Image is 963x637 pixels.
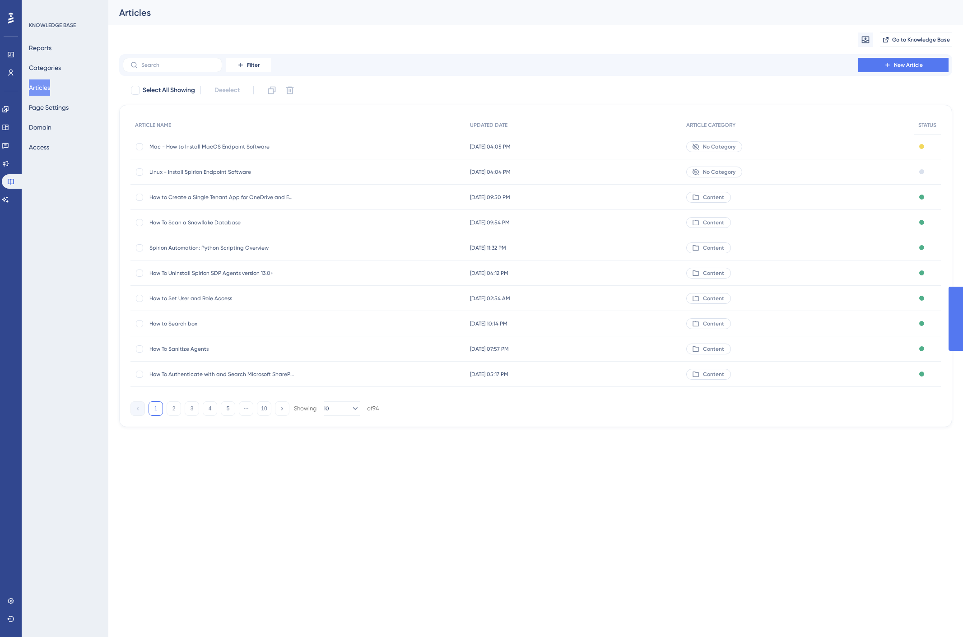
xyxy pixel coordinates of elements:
[247,61,260,69] span: Filter
[894,61,923,69] span: New Article
[925,601,952,628] iframe: UserGuiding AI Assistant Launcher
[29,60,61,76] button: Categories
[703,345,724,353] span: Content
[226,58,271,72] button: Filter
[703,371,724,378] span: Content
[470,168,511,176] span: [DATE] 04:04 PM
[203,401,217,416] button: 4
[470,371,508,378] span: [DATE] 05:17 PM
[703,320,724,327] span: Content
[135,121,171,129] span: ARTICLE NAME
[703,295,724,302] span: Content
[703,244,724,251] span: Content
[221,401,235,416] button: 5
[149,320,294,327] span: How to Search box
[149,168,294,176] span: Linux - Install Spirion Endpoint Software
[239,401,253,416] button: ⋯
[119,6,930,19] div: Articles
[167,401,181,416] button: 2
[470,320,507,327] span: [DATE] 10:14 PM
[149,295,294,302] span: How to Set User and Role Access
[324,401,360,416] button: 10
[149,401,163,416] button: 1
[294,405,316,413] div: Showing
[29,139,49,155] button: Access
[29,22,76,29] div: KNOWLEDGE BASE
[470,219,510,226] span: [DATE] 09:54 PM
[703,270,724,277] span: Content
[470,244,506,251] span: [DATE] 11:32 PM
[470,121,507,129] span: UPDATED DATE
[858,58,949,72] button: New Article
[149,270,294,277] span: How To Uninstall Spirion SDP Agents version 13.0+
[141,62,214,68] input: Search
[29,40,51,56] button: Reports
[143,85,195,96] span: Select All Showing
[367,405,379,413] div: of 94
[703,194,724,201] span: Content
[470,295,510,302] span: [DATE] 02:54 AM
[185,401,199,416] button: 3
[29,79,50,96] button: Articles
[703,219,724,226] span: Content
[703,143,735,150] span: No Category
[214,85,240,96] span: Deselect
[149,371,294,378] span: How To Authenticate with and Search Microsoft SharePoint
[470,194,510,201] span: [DATE] 09:50 PM
[892,36,950,43] span: Go to Knowledge Base
[149,143,294,150] span: Mac - How to Install MacOS Endpoint Software
[257,401,271,416] button: 10
[470,270,508,277] span: [DATE] 04:12 PM
[149,244,294,251] span: Spirion Automation: Python Scripting Overview
[149,194,294,201] span: How to Create a Single Tenant App for OneDrive and Exchange Online Searches
[880,33,952,47] button: Go to Knowledge Base
[918,121,936,129] span: STATUS
[149,345,294,353] span: How To Sanitize Agents
[29,99,69,116] button: Page Settings
[29,119,51,135] button: Domain
[206,82,248,98] button: Deselect
[470,143,511,150] span: [DATE] 04:05 PM
[703,168,735,176] span: No Category
[470,345,509,353] span: [DATE] 07:57 PM
[686,121,735,129] span: ARTICLE CATEGORY
[324,405,329,412] span: 10
[149,219,294,226] span: How To Scan a Snowflake Database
